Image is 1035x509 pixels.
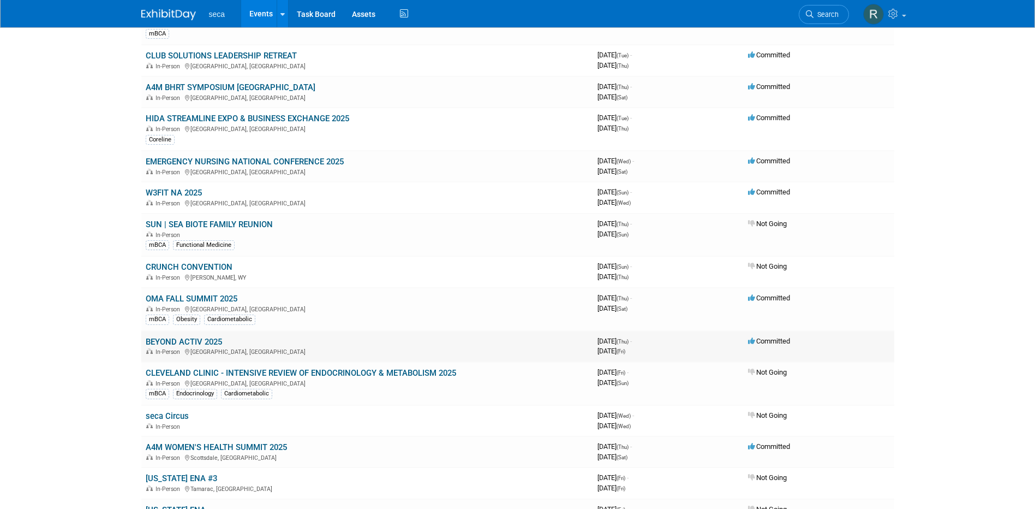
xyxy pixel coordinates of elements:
div: Cardiometabolic [204,315,255,324]
span: (Sun) [617,190,629,196]
span: (Tue) [617,52,629,58]
span: - [630,220,632,228]
img: ExhibitDay [141,9,196,20]
span: Not Going [748,368,787,376]
a: CRUNCH CONVENTION [146,262,232,272]
div: Scottsdale, [GEOGRAPHIC_DATA] [146,453,589,461]
span: [DATE] [597,157,634,165]
span: (Thu) [617,444,629,450]
span: - [632,157,634,165]
div: Coreline [146,135,175,145]
img: In-Person Event [146,454,153,460]
span: [DATE] [597,411,634,419]
span: Committed [748,114,790,122]
span: (Wed) [617,200,631,206]
span: (Fri) [617,370,625,376]
span: [DATE] [597,422,631,430]
img: In-Person Event [146,274,153,280]
span: [DATE] [597,304,627,312]
span: In-Person [155,63,183,70]
span: Not Going [748,474,787,482]
a: SUN | SEA BIOTE FAMILY REUNION [146,220,273,229]
span: Committed [748,294,790,302]
span: [DATE] [597,368,629,376]
img: In-Person Event [146,380,153,386]
span: (Thu) [617,274,629,280]
span: [DATE] [597,188,632,196]
span: Committed [748,51,790,59]
span: Not Going [748,411,787,419]
span: [DATE] [597,453,627,461]
img: Rachel Jordan [863,4,884,25]
span: In-Person [155,380,183,387]
div: [GEOGRAPHIC_DATA], [GEOGRAPHIC_DATA] [146,93,589,102]
span: In-Person [155,423,183,430]
img: In-Person Event [146,486,153,491]
span: (Wed) [617,158,631,164]
img: In-Person Event [146,423,153,429]
span: [DATE] [597,51,632,59]
span: [DATE] [597,114,632,122]
div: mBCA [146,29,169,39]
div: [GEOGRAPHIC_DATA], [GEOGRAPHIC_DATA] [146,61,589,70]
span: [DATE] [597,198,631,206]
div: mBCA [146,389,169,399]
img: In-Person Event [146,169,153,174]
span: In-Person [155,126,183,133]
div: mBCA [146,240,169,250]
span: (Thu) [617,221,629,227]
span: [DATE] [597,273,629,281]
span: [DATE] [597,124,629,132]
div: [GEOGRAPHIC_DATA], [GEOGRAPHIC_DATA] [146,304,589,313]
div: [GEOGRAPHIC_DATA], [GEOGRAPHIC_DATA] [146,378,589,387]
span: [DATE] [597,220,632,228]
div: [GEOGRAPHIC_DATA], [GEOGRAPHIC_DATA] [146,198,589,207]
span: [DATE] [597,230,629,238]
span: (Thu) [617,295,629,301]
a: OMA FALL SUMMIT 2025 [146,294,237,304]
span: [DATE] [597,294,632,302]
div: [PERSON_NAME], WY [146,273,589,281]
span: In-Person [155,200,183,207]
span: Committed [748,188,790,196]
span: (Sat) [617,94,627,100]
span: [DATE] [597,82,632,91]
div: Tamarac, [GEOGRAPHIC_DATA] [146,484,589,493]
span: In-Person [155,274,183,281]
img: In-Person Event [146,232,153,237]
span: (Thu) [617,84,629,90]
span: (Sat) [617,454,627,460]
div: [GEOGRAPHIC_DATA], [GEOGRAPHIC_DATA] [146,347,589,356]
img: In-Person Event [146,63,153,68]
span: In-Person [155,169,183,176]
span: - [627,474,629,482]
span: - [630,294,632,302]
span: (Tue) [617,115,629,121]
div: Functional Medicine [173,240,235,250]
a: EMERGENCY NURSING NATIONAL CONFERENCE 2025 [146,157,344,167]
a: HIDA STREAMLINE EXPO & BUSINESS EXCHANGE 2025 [146,114,349,123]
span: [DATE] [597,484,625,492]
span: In-Person [155,94,183,102]
img: In-Person Event [146,200,153,205]
span: In-Person [155,454,183,461]
span: [DATE] [597,337,632,345]
a: CLUB SOLUTIONS LEADERSHIP RETREAT [146,51,297,61]
span: - [630,442,632,451]
span: Committed [748,442,790,451]
span: (Thu) [617,63,629,69]
span: (Wed) [617,413,631,419]
span: (Sat) [617,306,627,312]
span: [DATE] [597,474,629,482]
span: - [632,411,634,419]
span: (Wed) [617,423,631,429]
span: Not Going [748,220,787,228]
span: [DATE] [597,167,627,175]
span: (Sat) [617,169,627,175]
a: BEYOND ACTIV 2025 [146,337,222,347]
span: seca [209,10,225,19]
span: - [627,368,629,376]
img: In-Person Event [146,126,153,131]
a: seca Circus [146,411,189,421]
span: (Fri) [617,486,625,492]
